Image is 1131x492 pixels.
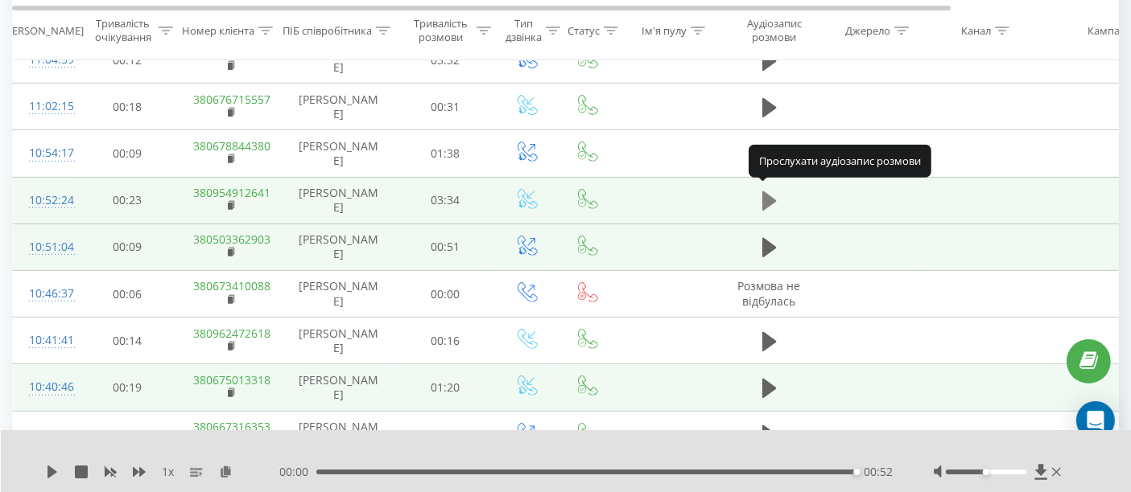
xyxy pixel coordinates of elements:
[29,137,61,169] div: 10:54:17
[2,23,84,37] div: [PERSON_NAME]
[395,177,496,223] td: 03:34
[77,364,178,411] td: 00:19
[194,138,271,154] a: 380678844380
[642,23,687,37] div: Ім'я пулу
[738,278,801,308] span: Розмова не відбулась
[77,318,178,364] td: 00:14
[194,372,271,387] a: 380675013318
[283,411,395,457] td: [PERSON_NAME]
[279,464,316,480] span: 00:00
[194,185,271,200] a: 380954912641
[162,464,174,480] span: 1 x
[194,326,271,341] a: 380962472618
[568,23,600,37] div: Статус
[77,84,178,130] td: 00:18
[77,130,178,177] td: 00:09
[283,364,395,411] td: [PERSON_NAME]
[29,91,61,122] div: 11:02:15
[29,232,61,263] div: 10:51:04
[283,23,372,37] div: ПІБ співробітника
[395,318,496,364] td: 00:16
[735,17,813,44] div: Аудіозапис розмови
[395,130,496,177] td: 01:38
[395,84,496,130] td: 00:31
[91,17,155,44] div: Тривалість очікування
[749,145,931,177] div: Прослухати аудіозапис розмови
[983,469,989,475] div: Accessibility label
[865,464,894,480] span: 00:52
[395,364,496,411] td: 01:20
[194,419,271,434] a: 380667316353
[1076,401,1115,440] div: Open Intercom Messenger
[77,411,178,457] td: 00:15
[283,130,395,177] td: [PERSON_NAME]
[29,371,61,403] div: 10:40:46
[77,271,178,318] td: 00:06
[395,411,496,457] td: 00:56
[29,185,61,216] div: 10:52:24
[283,223,395,270] td: [PERSON_NAME]
[29,278,61,310] div: 10:46:37
[395,271,496,318] td: 00:00
[29,419,61,450] div: 10:39:04
[395,223,496,270] td: 00:51
[194,232,271,247] a: 380503362903
[853,469,860,475] div: Accessibility label
[283,177,395,223] td: [PERSON_NAME]
[77,223,178,270] td: 00:09
[77,177,178,223] td: 00:23
[845,23,890,37] div: Джерело
[194,278,271,293] a: 380673410088
[29,325,61,356] div: 10:41:41
[283,318,395,364] td: [PERSON_NAME]
[283,271,395,318] td: [PERSON_NAME]
[961,23,991,37] div: Канал
[283,84,395,130] td: [PERSON_NAME]
[506,17,542,44] div: Тип дзвінка
[182,23,254,37] div: Номер клієнта
[194,92,271,107] a: 380676715557
[409,17,473,44] div: Тривалість розмови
